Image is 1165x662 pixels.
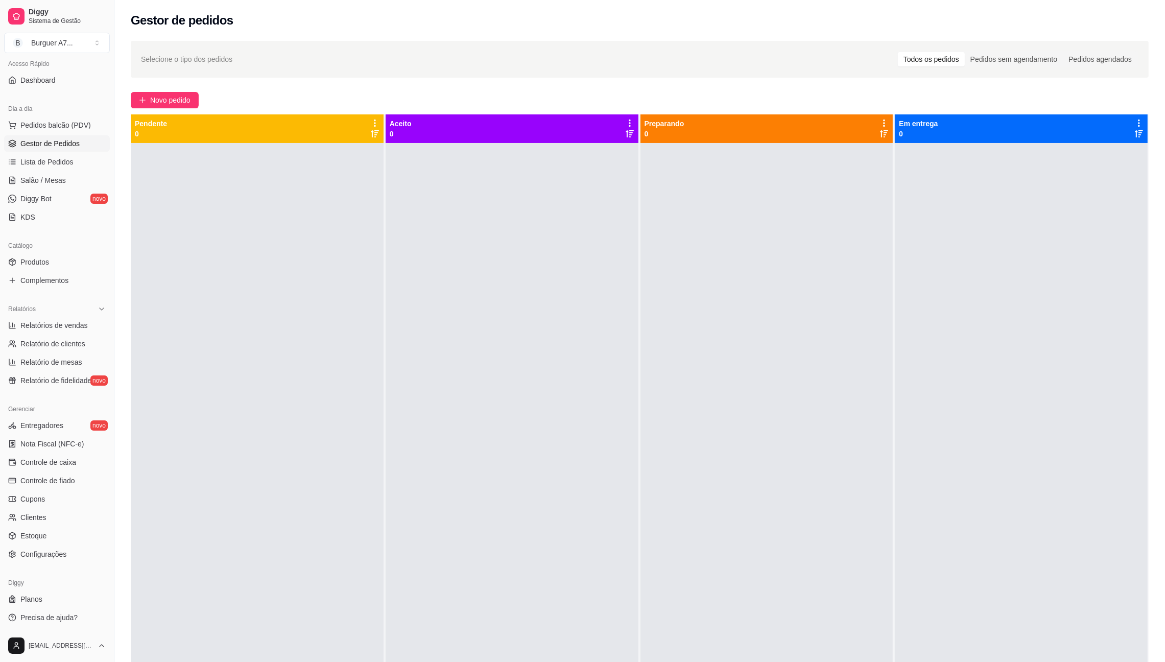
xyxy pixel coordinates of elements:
a: Complementos [4,272,110,289]
p: Pendente [135,119,167,129]
button: Novo pedido [131,92,199,108]
p: Aceito [390,119,412,129]
span: Clientes [20,512,46,523]
a: Produtos [4,254,110,270]
span: Gestor de Pedidos [20,138,80,149]
a: Relatório de fidelidadenovo [4,372,110,389]
span: Dashboard [20,75,56,85]
p: Em entrega [899,119,938,129]
div: Burguer A7 ... [31,38,73,48]
span: Complementos [20,275,68,286]
a: Relatórios de vendas [4,317,110,334]
a: Estoque [4,528,110,544]
span: KDS [20,212,35,222]
div: Todos os pedidos [898,52,965,66]
a: Salão / Mesas [4,172,110,188]
span: Configurações [20,549,66,559]
div: Acesso Rápido [4,56,110,72]
a: DiggySistema de Gestão [4,4,110,29]
a: Entregadoresnovo [4,417,110,434]
p: Preparando [645,119,684,129]
span: Relatório de fidelidade [20,375,91,386]
p: 0 [899,129,938,139]
span: [EMAIL_ADDRESS][DOMAIN_NAME] [29,642,93,650]
span: Relatório de clientes [20,339,85,349]
p: 0 [645,129,684,139]
div: Diggy [4,575,110,591]
a: Relatório de clientes [4,336,110,352]
a: Gestor de Pedidos [4,135,110,152]
button: [EMAIL_ADDRESS][DOMAIN_NAME] [4,633,110,658]
a: Controle de fiado [4,472,110,489]
a: Configurações [4,546,110,562]
div: Pedidos sem agendamento [965,52,1063,66]
span: Cupons [20,494,45,504]
span: Novo pedido [150,94,191,106]
span: Selecione o tipo dos pedidos [141,54,232,65]
a: Dashboard [4,72,110,88]
h2: Gestor de pedidos [131,12,233,29]
div: Gerenciar [4,401,110,417]
span: Relatórios de vendas [20,320,88,330]
p: 0 [390,129,412,139]
div: Catálogo [4,238,110,254]
span: plus [139,97,146,104]
button: Select a team [4,33,110,53]
span: Diggy Bot [20,194,52,204]
a: KDS [4,209,110,225]
a: Precisa de ajuda? [4,609,110,626]
div: Dia a dia [4,101,110,117]
a: Nota Fiscal (NFC-e) [4,436,110,452]
span: Estoque [20,531,46,541]
span: Entregadores [20,420,63,431]
p: 0 [135,129,167,139]
span: Lista de Pedidos [20,157,74,167]
span: Sistema de Gestão [29,17,106,25]
span: Diggy [29,8,106,17]
span: B [13,38,23,48]
span: Relatório de mesas [20,357,82,367]
a: Planos [4,591,110,607]
a: Relatório de mesas [4,354,110,370]
span: Relatórios [8,305,36,313]
span: Controle de caixa [20,457,76,467]
span: Salão / Mesas [20,175,66,185]
span: Pedidos balcão (PDV) [20,120,91,130]
a: Cupons [4,491,110,507]
a: Lista de Pedidos [4,154,110,170]
a: Clientes [4,509,110,526]
span: Controle de fiado [20,476,75,486]
span: Produtos [20,257,49,267]
a: Controle de caixa [4,454,110,470]
div: Pedidos agendados [1063,52,1137,66]
a: Diggy Botnovo [4,191,110,207]
button: Pedidos balcão (PDV) [4,117,110,133]
span: Planos [20,594,42,604]
span: Precisa de ajuda? [20,612,78,623]
span: Nota Fiscal (NFC-e) [20,439,84,449]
